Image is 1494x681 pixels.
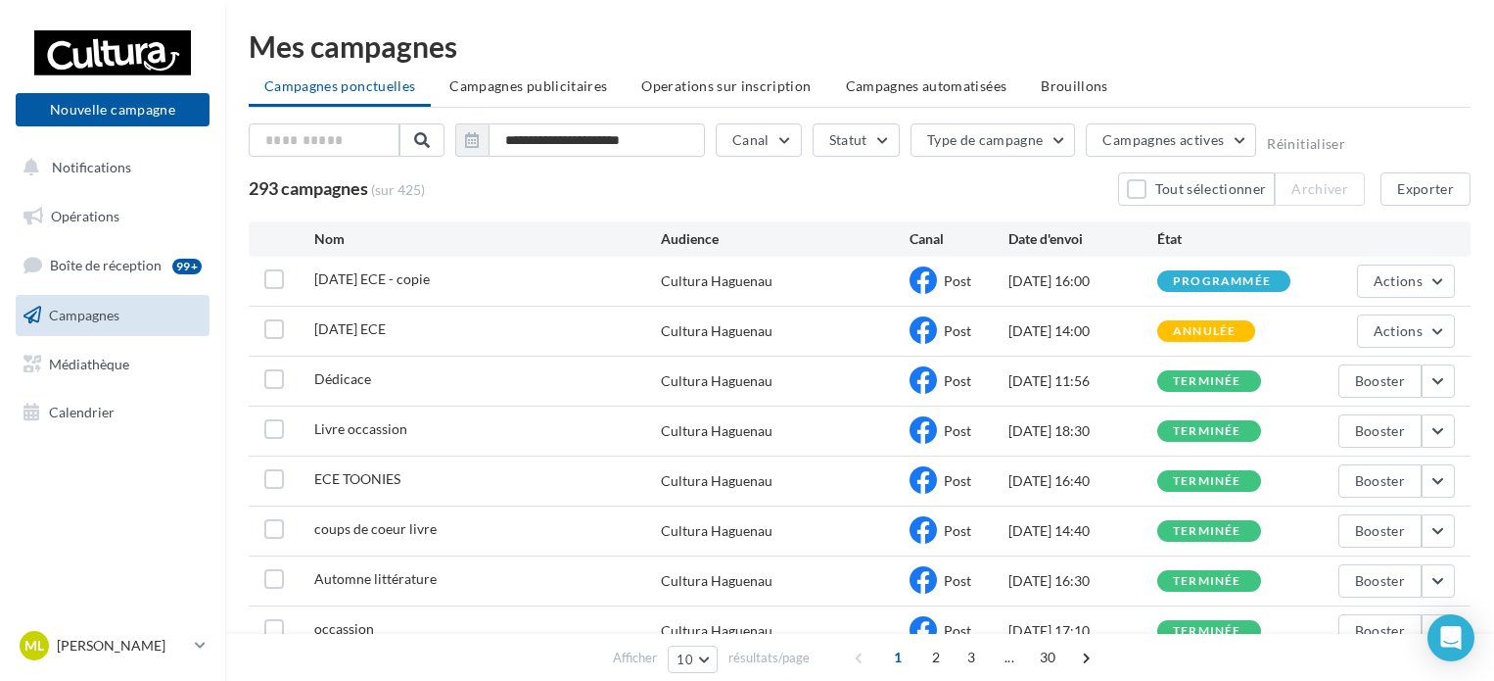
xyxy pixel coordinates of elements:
[1008,521,1157,541] div: [DATE] 14:40
[16,627,210,664] a: ML [PERSON_NAME]
[16,93,210,126] button: Nouvelle campagne
[944,572,971,589] span: Post
[49,355,129,371] span: Médiathèque
[51,208,119,224] span: Opérations
[1173,475,1241,488] div: terminée
[613,649,657,667] span: Afficher
[661,229,909,249] div: Audience
[12,344,213,385] a: Médiathèque
[1008,229,1157,249] div: Date d'envoi
[668,646,718,673] button: 10
[314,520,437,537] span: coups de coeur livre
[1102,131,1224,148] span: Campagnes actives
[944,322,971,339] span: Post
[677,652,693,667] span: 10
[661,571,772,591] div: Cultura Haguenau
[172,259,202,274] div: 99+
[956,642,987,673] span: 3
[1338,614,1422,648] button: Booster
[1173,575,1241,588] div: terminée
[661,521,772,541] div: Cultura Haguenau
[314,620,374,637] span: occassion
[314,470,400,487] span: ECE TOONIES
[661,621,772,641] div: Cultura Haguenau
[24,636,44,656] span: ML
[1008,471,1157,491] div: [DATE] 16:40
[716,123,802,157] button: Canal
[1118,172,1275,206] button: Tout sélectionner
[910,123,1076,157] button: Type de campagne
[1338,514,1422,548] button: Booster
[1338,414,1422,448] button: Booster
[314,270,430,287] span: Halloween ECE - copie
[314,229,662,249] div: Nom
[1357,315,1455,348] button: Actions
[12,147,206,188] button: Notifications
[910,229,1008,249] div: Canal
[882,642,913,673] span: 1
[641,77,811,94] span: Operations sur inscription
[920,642,952,673] span: 2
[314,320,386,337] span: Halloween ECE
[57,636,187,656] p: [PERSON_NAME]
[314,570,437,587] span: Automne littérature
[1173,625,1241,638] div: terminée
[1008,321,1157,341] div: [DATE] 14:00
[1374,322,1423,339] span: Actions
[249,31,1471,61] div: Mes campagnes
[314,420,407,437] span: Livre occassion
[1338,564,1422,598] button: Booster
[449,77,607,94] span: Campagnes publicitaires
[1357,265,1455,298] button: Actions
[1173,425,1241,438] div: terminée
[661,321,772,341] div: Cultura Haguenau
[52,159,131,175] span: Notifications
[1157,229,1306,249] div: État
[1173,375,1241,388] div: terminée
[1173,275,1271,288] div: programmée
[1008,571,1157,591] div: [DATE] 16:30
[371,180,425,200] span: (sur 425)
[846,77,1007,94] span: Campagnes automatisées
[944,422,971,439] span: Post
[1173,525,1241,538] div: terminée
[1267,136,1345,152] button: Réinitialiser
[728,649,810,667] span: résultats/page
[1008,621,1157,641] div: [DATE] 17:10
[1041,77,1108,94] span: Brouillons
[1275,172,1365,206] button: Archiver
[314,370,371,387] span: Dédicace
[1427,614,1474,661] div: Open Intercom Messenger
[994,642,1025,673] span: ...
[661,421,772,441] div: Cultura Haguenau
[1008,421,1157,441] div: [DATE] 18:30
[944,372,971,389] span: Post
[1086,123,1256,157] button: Campagnes actives
[944,522,971,539] span: Post
[1380,172,1471,206] button: Exporter
[249,177,368,199] span: 293 campagnes
[49,307,119,323] span: Campagnes
[661,471,772,491] div: Cultura Haguenau
[944,272,971,289] span: Post
[50,257,162,273] span: Boîte de réception
[12,392,213,433] a: Calendrier
[1008,371,1157,391] div: [DATE] 11:56
[1173,325,1236,338] div: annulée
[661,271,772,291] div: Cultura Haguenau
[12,244,213,286] a: Boîte de réception99+
[944,472,971,489] span: Post
[1032,642,1064,673] span: 30
[944,622,971,639] span: Post
[661,371,772,391] div: Cultura Haguenau
[49,404,115,420] span: Calendrier
[1338,464,1422,498] button: Booster
[12,196,213,237] a: Opérations
[1008,271,1157,291] div: [DATE] 16:00
[12,295,213,336] a: Campagnes
[1374,272,1423,289] span: Actions
[813,123,900,157] button: Statut
[1338,365,1422,398] button: Booster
